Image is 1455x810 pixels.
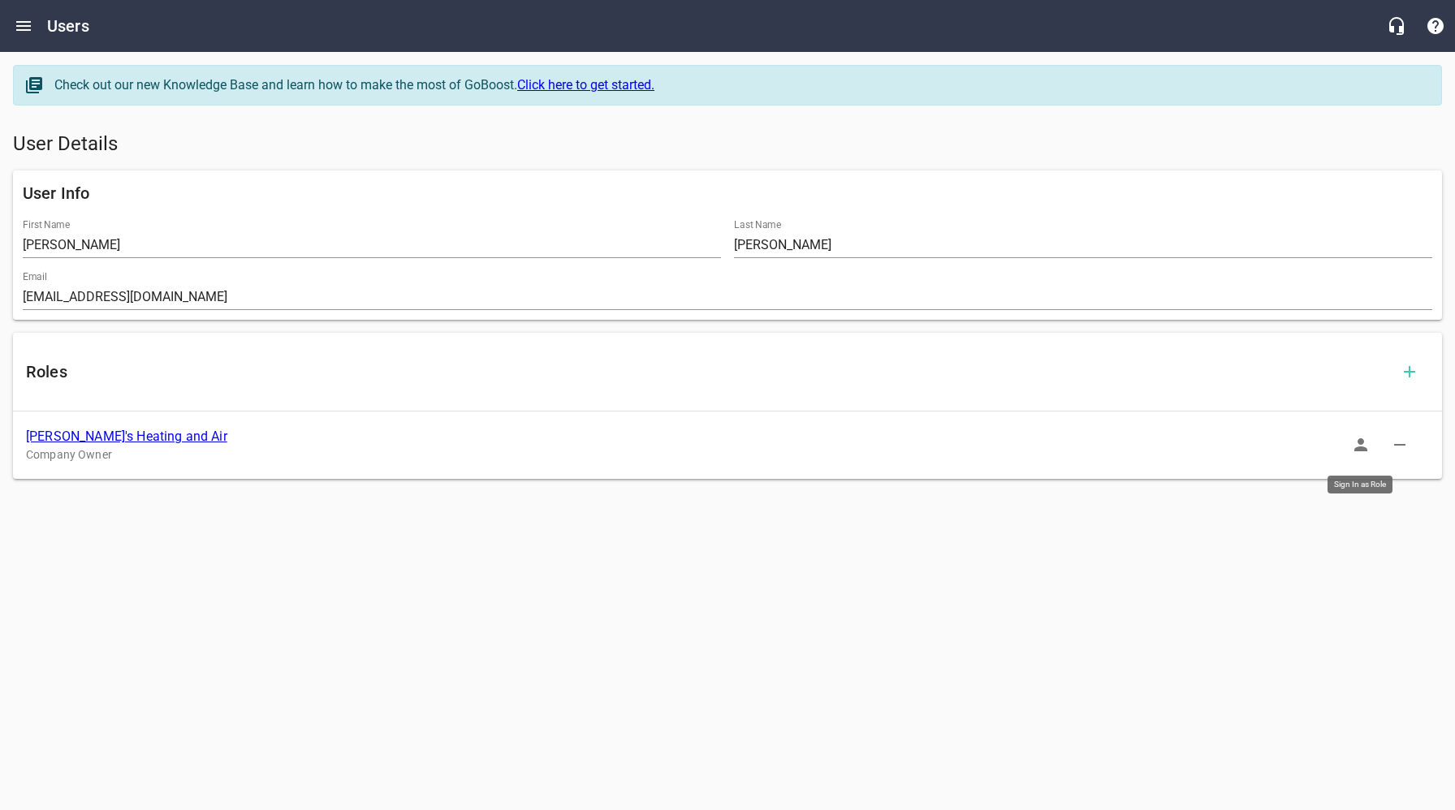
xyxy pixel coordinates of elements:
label: First Name [23,220,70,230]
button: Delete Role [1380,425,1419,464]
h5: User Details [13,131,1442,157]
button: Live Chat [1377,6,1416,45]
h6: Users [47,13,89,39]
a: [PERSON_NAME]'s Heating and Air [26,429,227,444]
div: Check out our new Knowledge Base and learn how to make the most of GoBoost. [54,75,1425,95]
p: Company Owner [26,446,1403,463]
a: Click here to get started. [517,77,654,93]
label: Last Name [734,220,781,230]
h6: User Info [23,180,1432,206]
button: Add Role [1390,352,1429,391]
button: Open drawer [4,6,43,45]
label: Email [23,272,47,282]
h6: Roles [26,359,1390,385]
button: Support Portal [1416,6,1455,45]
